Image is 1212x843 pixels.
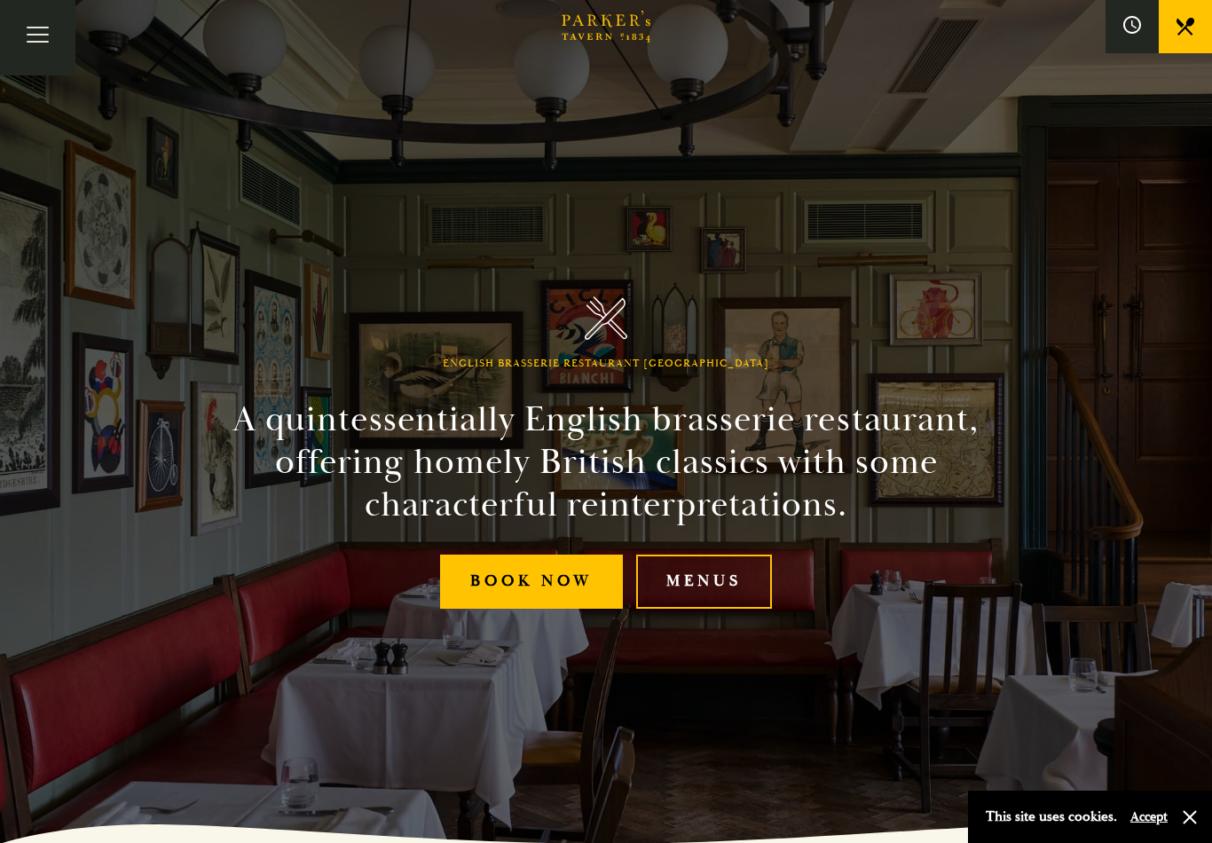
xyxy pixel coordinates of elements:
a: Book Now [440,555,623,609]
img: Parker's Tavern Brasserie Cambridge [585,296,628,340]
h1: English Brasserie Restaurant [GEOGRAPHIC_DATA] [443,358,769,370]
button: Accept [1130,808,1168,825]
a: Menus [636,555,772,609]
h2: A quintessentially English brasserie restaurant, offering homely British classics with some chara... [201,398,1011,526]
p: This site uses cookies. [986,804,1117,830]
button: Close and accept [1181,808,1199,826]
